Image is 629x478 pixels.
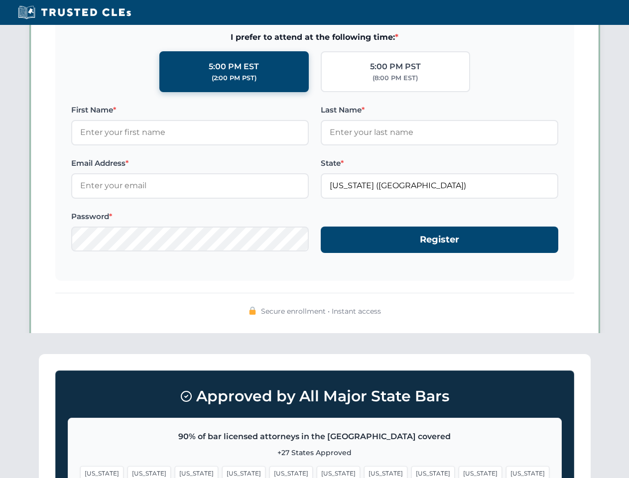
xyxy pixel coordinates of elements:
[71,104,309,116] label: First Name
[71,211,309,223] label: Password
[68,383,562,410] h3: Approved by All Major State Bars
[71,120,309,145] input: Enter your first name
[80,447,549,458] p: +27 States Approved
[80,430,549,443] p: 90% of bar licensed attorneys in the [GEOGRAPHIC_DATA] covered
[71,31,558,44] span: I prefer to attend at the following time:
[321,227,558,253] button: Register
[321,104,558,116] label: Last Name
[321,120,558,145] input: Enter your last name
[212,73,256,83] div: (2:00 PM PST)
[373,73,418,83] div: (8:00 PM EST)
[71,173,309,198] input: Enter your email
[209,60,259,73] div: 5:00 PM EST
[71,157,309,169] label: Email Address
[249,307,256,315] img: 🔒
[370,60,421,73] div: 5:00 PM PST
[261,306,381,317] span: Secure enrollment • Instant access
[15,5,134,20] img: Trusted CLEs
[321,157,558,169] label: State
[321,173,558,198] input: Florida (FL)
